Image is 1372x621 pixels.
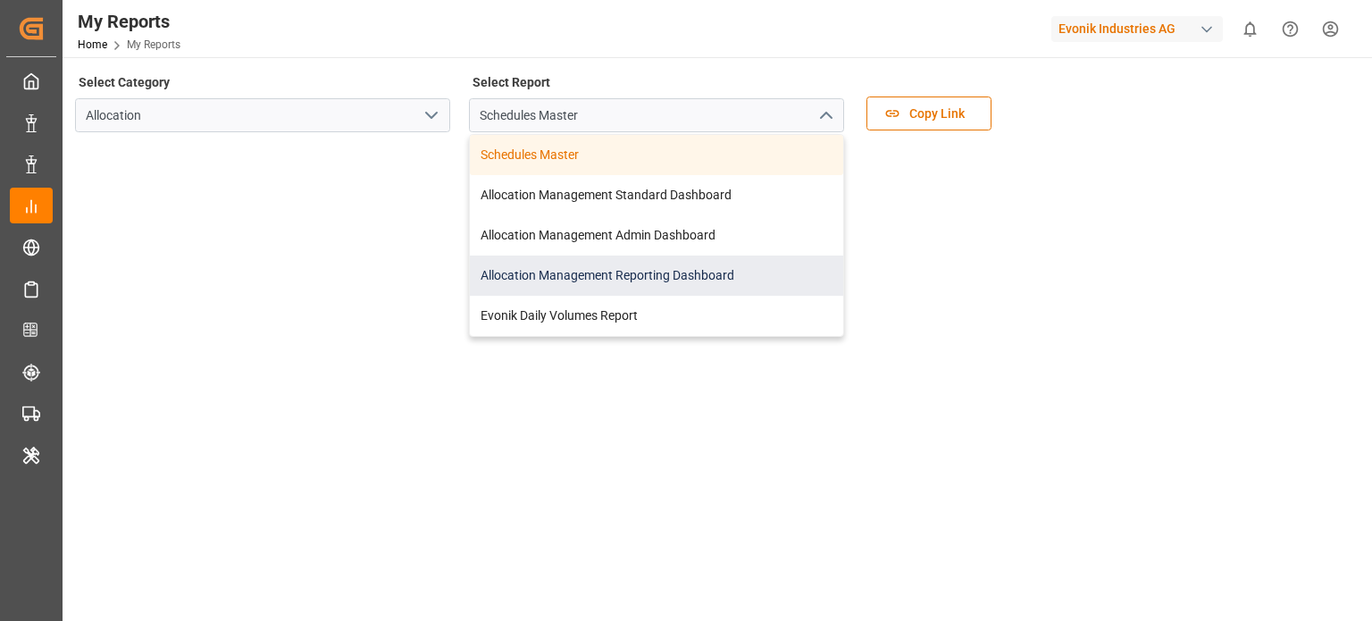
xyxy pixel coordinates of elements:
[1051,16,1223,42] div: Evonik Industries AG
[78,38,107,51] a: Home
[470,256,843,296] div: Allocation Management Reporting Dashboard
[470,296,843,336] div: Evonik Daily Volumes Report
[470,175,843,215] div: Allocation Management Standard Dashboard
[811,102,838,130] button: close menu
[417,102,444,130] button: open menu
[900,105,974,123] span: Copy Link
[1230,9,1270,49] button: show 0 new notifications
[75,98,450,132] input: Type to search/select
[469,98,844,132] input: Type to search/select
[470,215,843,256] div: Allocation Management Admin Dashboard
[866,97,991,130] button: Copy Link
[470,135,843,175] div: Schedules Master
[75,70,172,95] label: Select Category
[1051,12,1230,46] button: Evonik Industries AG
[469,70,553,95] label: Select Report
[78,8,180,35] div: My Reports
[1270,9,1310,49] button: Help Center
